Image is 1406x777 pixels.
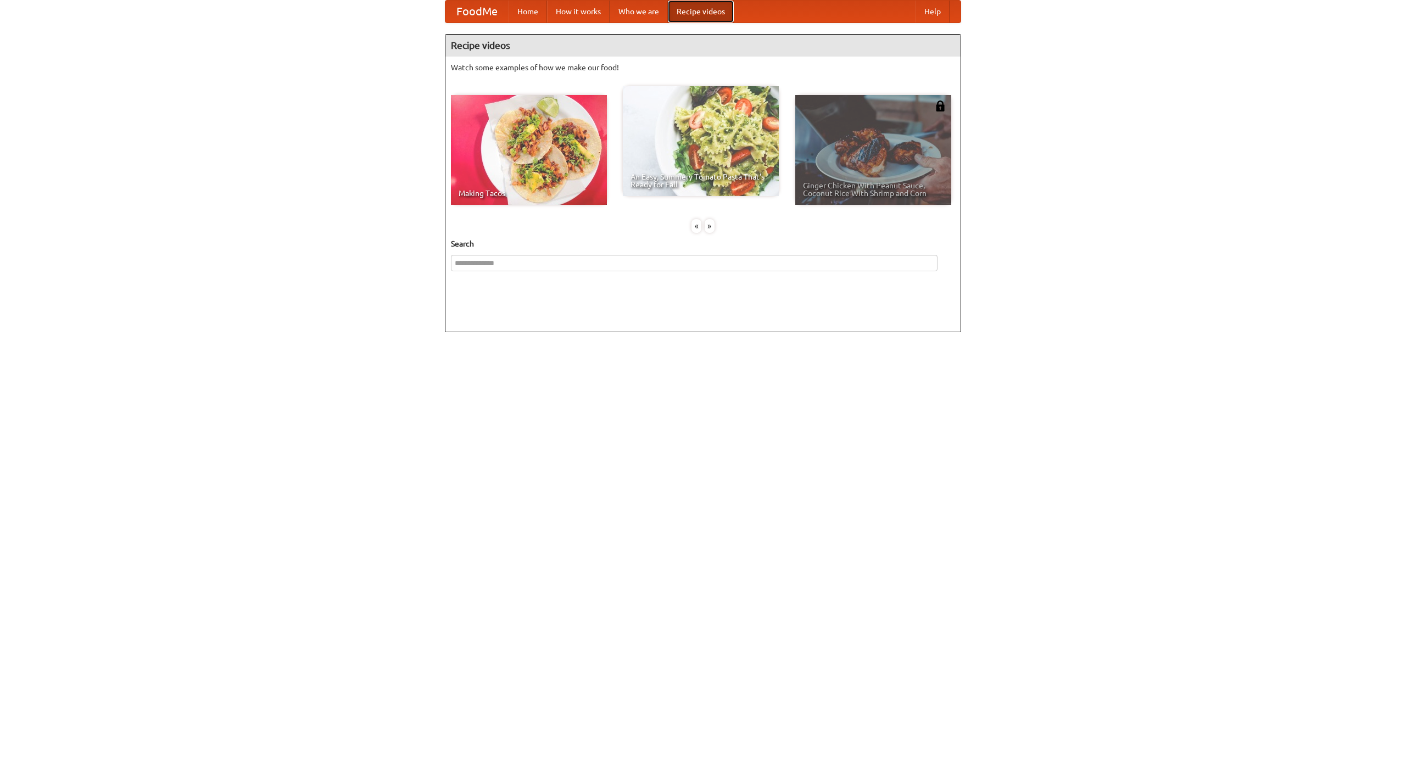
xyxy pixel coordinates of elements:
a: Making Tacos [451,95,607,205]
a: Home [509,1,547,23]
a: Who we are [610,1,668,23]
img: 483408.png [935,100,946,111]
h5: Search [451,238,955,249]
a: Help [916,1,950,23]
a: An Easy, Summery Tomato Pasta That's Ready for Fall [623,86,779,196]
a: How it works [547,1,610,23]
div: « [691,219,701,233]
span: Making Tacos [459,189,599,197]
span: An Easy, Summery Tomato Pasta That's Ready for Fall [631,173,771,188]
h4: Recipe videos [445,35,961,57]
a: FoodMe [445,1,509,23]
div: » [705,219,715,233]
a: Recipe videos [668,1,734,23]
p: Watch some examples of how we make our food! [451,62,955,73]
